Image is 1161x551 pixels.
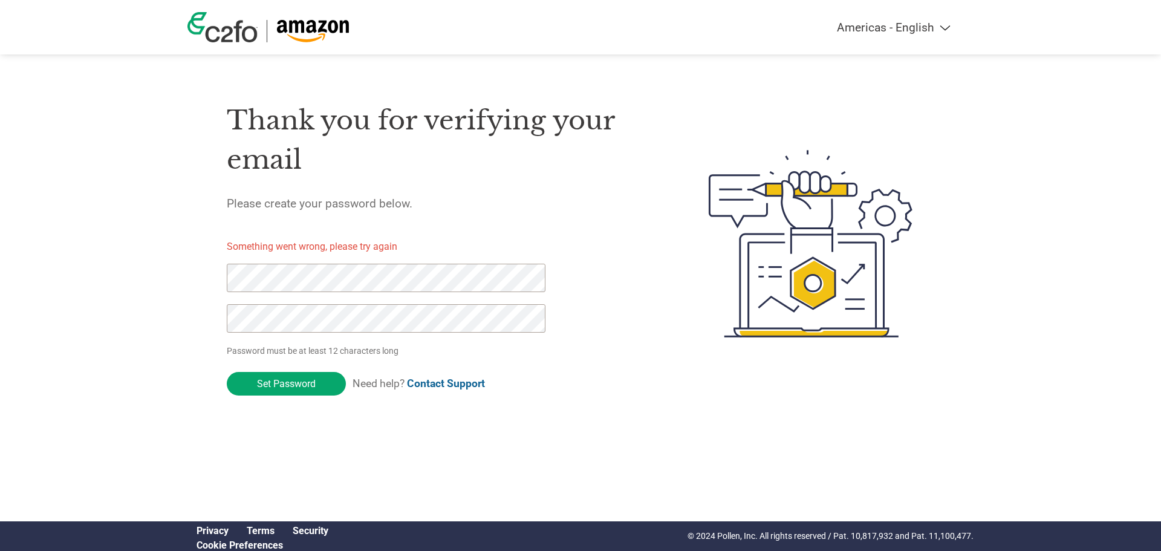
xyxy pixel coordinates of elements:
a: Contact Support [407,377,485,390]
p: Something went wrong, please try again [227,240,567,254]
img: c2fo logo [187,12,258,42]
h1: Thank you for verifying your email [227,101,651,179]
span: Need help? [353,377,485,390]
img: Amazon [276,20,350,42]
a: Privacy [197,525,229,536]
p: Password must be at least 12 characters long [227,345,550,357]
p: © 2024 Pollen, Inc. All rights reserved / Pat. 10,817,932 and Pat. 11,100,477. [688,530,974,543]
div: Open Cookie Preferences Modal [187,540,337,551]
h5: Please create your password below. [227,197,651,210]
a: Cookie Preferences, opens a dedicated popup modal window [197,540,283,551]
a: Terms [247,525,275,536]
input: Set Password [227,372,346,396]
img: create-password [687,83,935,404]
a: Security [293,525,328,536]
